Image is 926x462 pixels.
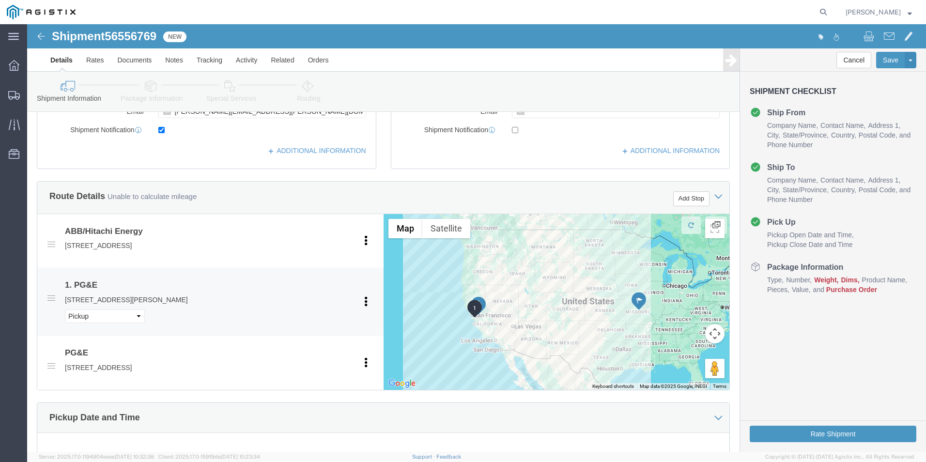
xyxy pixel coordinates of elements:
[7,5,76,19] img: logo
[436,454,461,460] a: Feedback
[221,454,260,460] span: [DATE] 10:23:34
[27,24,926,452] iframe: FS Legacy Container
[158,454,260,460] span: Client: 2025.17.0-159f9de
[412,454,436,460] a: Support
[115,454,154,460] span: [DATE] 10:32:38
[765,453,914,461] span: Copyright © [DATE]-[DATE] Agistix Inc., All Rights Reserved
[845,6,912,18] button: [PERSON_NAME]
[846,7,901,17] span: Robert Hall
[39,454,154,460] span: Server: 2025.17.0-1194904eeae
